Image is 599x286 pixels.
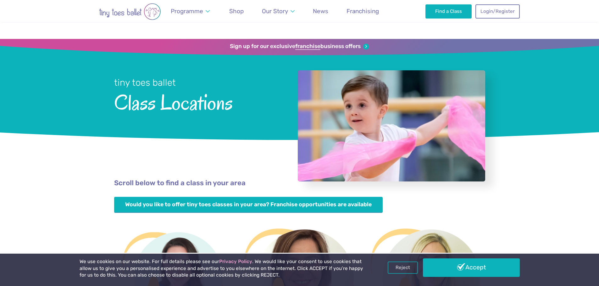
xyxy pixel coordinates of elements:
[259,4,297,19] a: Our Story
[219,259,252,264] a: Privacy Policy
[475,4,519,18] a: Login/Register
[80,258,366,279] p: We use cookies on our website. For full details please see our . We would like your consent to us...
[344,4,382,19] a: Franchising
[114,77,176,88] small: tiny toes ballet
[226,4,247,19] a: Shop
[313,8,328,15] span: News
[347,8,379,15] span: Franchising
[114,89,281,114] span: Class Locations
[262,8,288,15] span: Our Story
[310,4,331,19] a: News
[80,3,180,20] img: tiny toes ballet
[229,8,244,15] span: Shop
[388,262,418,273] a: Reject
[230,43,369,50] a: Sign up for our exclusivefranchisebusiness offers
[295,43,320,50] strong: franchise
[425,4,472,18] a: Find a Class
[171,8,203,15] span: Programme
[168,4,213,19] a: Programme
[114,197,383,213] a: Would you like to offer tiny toes classes in your area? Franchise opportunities are available
[423,258,520,277] a: Accept
[114,178,485,188] p: Scroll below to find a class in your area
